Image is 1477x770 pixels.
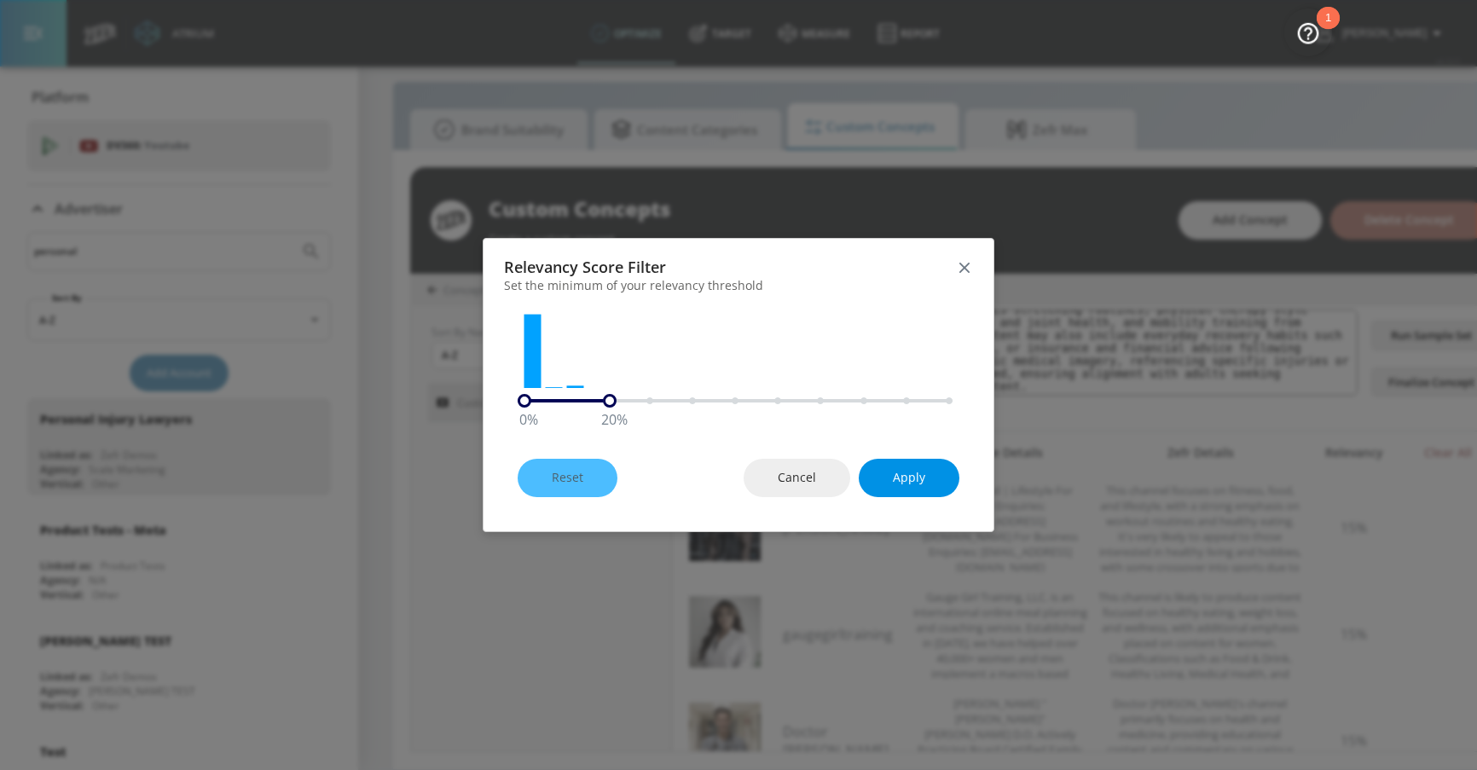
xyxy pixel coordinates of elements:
span: Apply [893,467,925,489]
button: Open Resource Center, 1 new notification [1284,9,1332,56]
div: 1 [1325,18,1331,40]
div: Relevancy Score Filter [504,252,973,277]
span: Cancel [778,467,816,489]
div: 20 % [593,410,628,429]
div: Set the minimum of your relevancy threshold [504,277,973,293]
button: Apply [859,459,959,497]
button: Cancel [744,459,850,497]
div: 0 % [511,410,538,429]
